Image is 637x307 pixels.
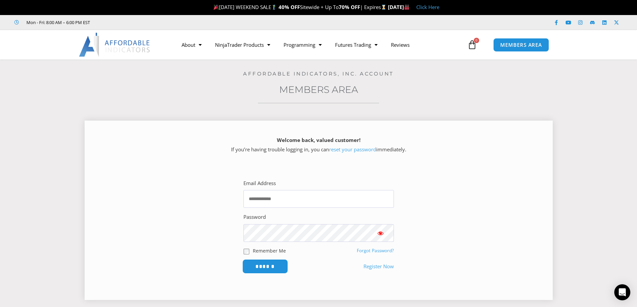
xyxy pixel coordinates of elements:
[381,5,386,10] img: ⌛
[493,38,549,52] a: MEMBERS AREA
[279,84,358,95] a: Members Area
[384,37,416,52] a: Reviews
[416,4,439,10] a: Click Here
[339,4,360,10] strong: 70% OFF
[253,247,286,254] label: Remember Me
[277,137,360,143] strong: Welcome back, valued customer!
[79,33,151,57] img: LogoAI | Affordable Indicators – NinjaTrader
[214,5,219,10] img: 🎉
[272,5,277,10] img: 🏌️‍♂️
[500,42,542,47] span: MEMBERS AREA
[388,4,410,10] strong: [DATE]
[243,70,394,77] a: Affordable Indicators, Inc. Account
[328,37,384,52] a: Futures Trading
[277,37,328,52] a: Programming
[357,248,394,254] a: Forgot Password?
[614,284,630,300] div: Open Intercom Messenger
[279,4,300,10] strong: 40% OFF
[96,136,541,154] p: If you’re having trouble logging in, you can immediately.
[363,262,394,271] a: Register Now
[404,5,409,10] img: 🏭
[175,37,466,52] nav: Menu
[243,212,266,222] label: Password
[208,37,277,52] a: NinjaTrader Products
[474,38,479,43] span: 0
[243,179,276,188] label: Email Address
[25,18,90,26] span: Mon - Fri: 8:00 AM – 6:00 PM EST
[367,224,394,242] button: Show password
[457,35,487,54] a: 0
[175,37,208,52] a: About
[329,146,376,153] a: reset your password
[212,4,388,10] span: [DATE] WEEKEND SALE Sitewide + Up To | Expires
[99,19,200,26] iframe: Customer reviews powered by Trustpilot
